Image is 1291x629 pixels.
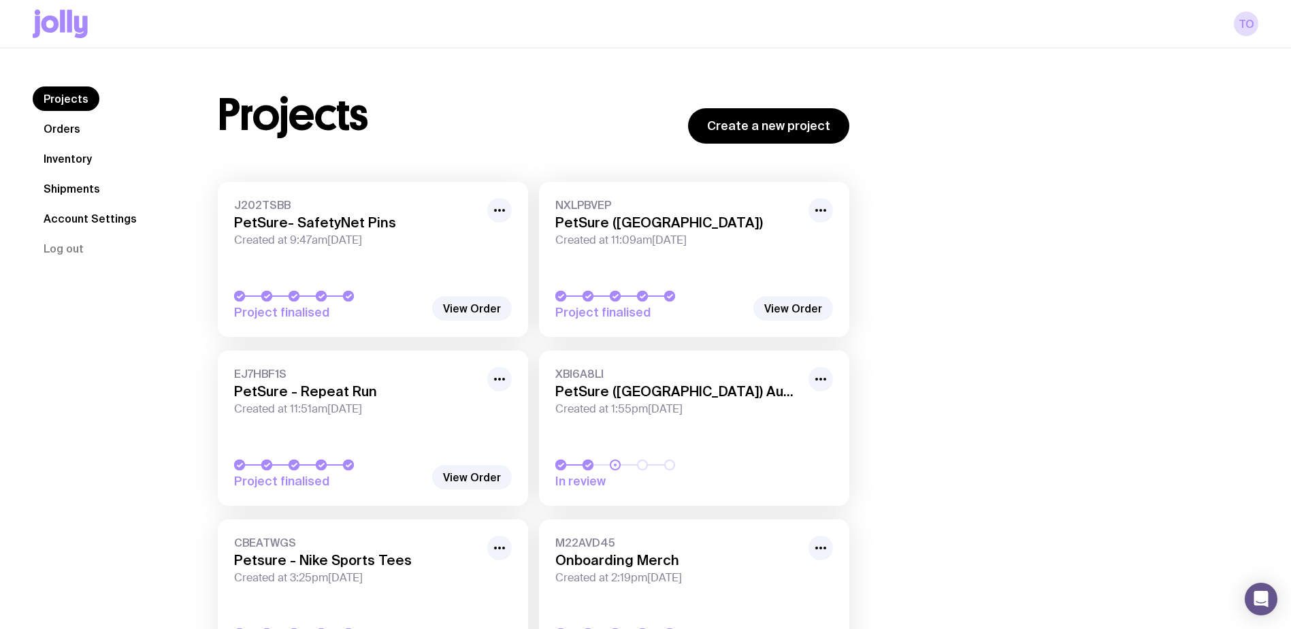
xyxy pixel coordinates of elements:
[555,473,746,489] span: In review
[539,351,849,506] a: XBI6A8LIPetSure ([GEOGRAPHIC_DATA]) August EventCreated at 1:55pm[DATE]In review
[218,351,528,506] a: EJ7HBF1SPetSure - Repeat RunCreated at 11:51am[DATE]Project finalised
[753,296,833,321] a: View Order
[1234,12,1258,36] a: TO
[555,367,800,381] span: XBI6A8LI
[688,108,849,144] a: Create a new project
[33,236,95,261] button: Log out
[33,206,148,231] a: Account Settings
[555,383,800,400] h3: PetSure ([GEOGRAPHIC_DATA]) August Event
[234,473,425,489] span: Project finalised
[432,296,512,321] a: View Order
[234,214,479,231] h3: PetSure- SafetyNet Pins
[33,116,91,141] a: Orders
[234,552,479,568] h3: Petsure - Nike Sports Tees
[432,465,512,489] a: View Order
[555,402,800,416] span: Created at 1:55pm[DATE]
[33,146,103,171] a: Inventory
[234,383,479,400] h3: PetSure - Repeat Run
[1245,583,1277,615] div: Open Intercom Messenger
[234,367,479,381] span: EJ7HBF1S
[555,198,800,212] span: NXLPBVEP
[33,176,111,201] a: Shipments
[234,536,479,549] span: CBEATWGS
[33,86,99,111] a: Projects
[555,536,800,549] span: M22AVD45
[234,198,479,212] span: J202TSBB
[234,571,479,585] span: Created at 3:25pm[DATE]
[555,304,746,321] span: Project finalised
[234,402,479,416] span: Created at 11:51am[DATE]
[555,571,800,585] span: Created at 2:19pm[DATE]
[539,182,849,337] a: NXLPBVEPPetSure ([GEOGRAPHIC_DATA])Created at 11:09am[DATE]Project finalised
[555,214,800,231] h3: PetSure ([GEOGRAPHIC_DATA])
[555,552,800,568] h3: Onboarding Merch
[234,233,479,247] span: Created at 9:47am[DATE]
[555,233,800,247] span: Created at 11:09am[DATE]
[218,93,368,137] h1: Projects
[218,182,528,337] a: J202TSBBPetSure- SafetyNet PinsCreated at 9:47am[DATE]Project finalised
[234,304,425,321] span: Project finalised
